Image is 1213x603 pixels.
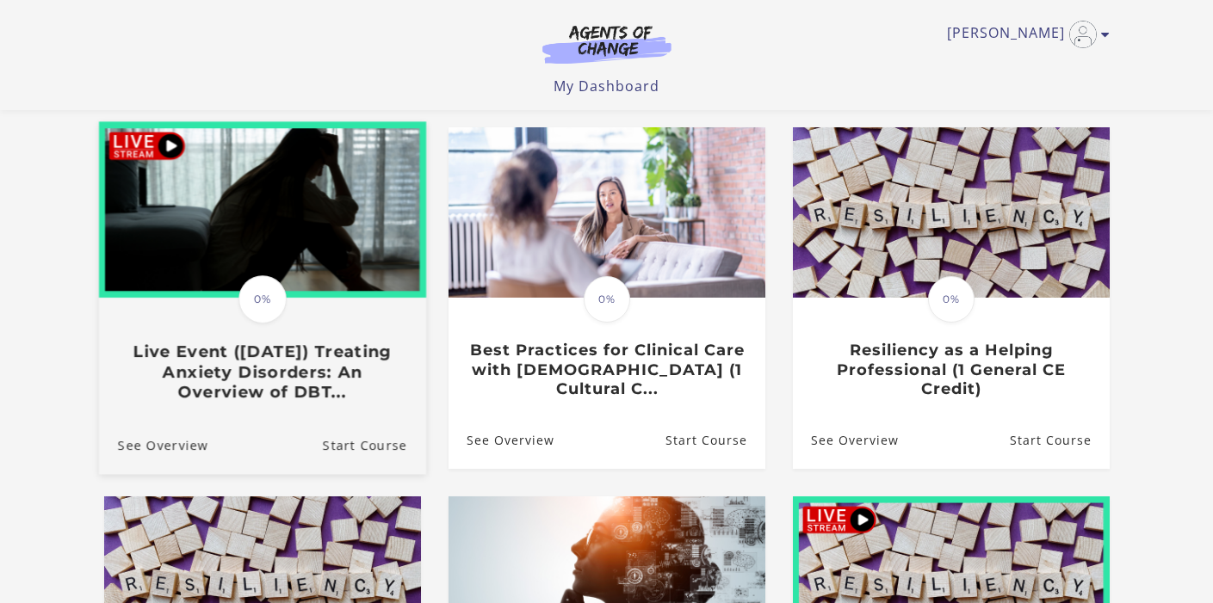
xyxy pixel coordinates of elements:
img: Agents of Change Logo [524,24,690,64]
a: My Dashboard [554,77,659,95]
h3: Resiliency as a Helping Professional (1 General CE Credit) [811,341,1091,399]
span: 0% [928,276,975,323]
a: Best Practices for Clinical Care with Asian Americans (1 Cultural C...: See Overview [449,413,554,469]
h3: Best Practices for Clinical Care with [DEMOGRAPHIC_DATA] (1 Cultural C... [467,341,746,399]
span: 0% [238,275,287,323]
a: Live Event (8/22/25) Treating Anxiety Disorders: An Overview of DBT...: Resume Course [322,416,425,474]
span: 0% [584,276,630,323]
a: Resiliency as a Helping Professional (1 General CE Credit): Resume Course [1009,413,1109,469]
a: Live Event (8/22/25) Treating Anxiety Disorders: An Overview of DBT...: See Overview [98,416,207,474]
a: Toggle menu [947,21,1101,48]
a: Resiliency as a Helping Professional (1 General CE Credit): See Overview [793,413,899,469]
h3: Live Event ([DATE]) Treating Anxiety Disorders: An Overview of DBT... [117,342,406,403]
a: Best Practices for Clinical Care with Asian Americans (1 Cultural C...: Resume Course [665,413,764,469]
